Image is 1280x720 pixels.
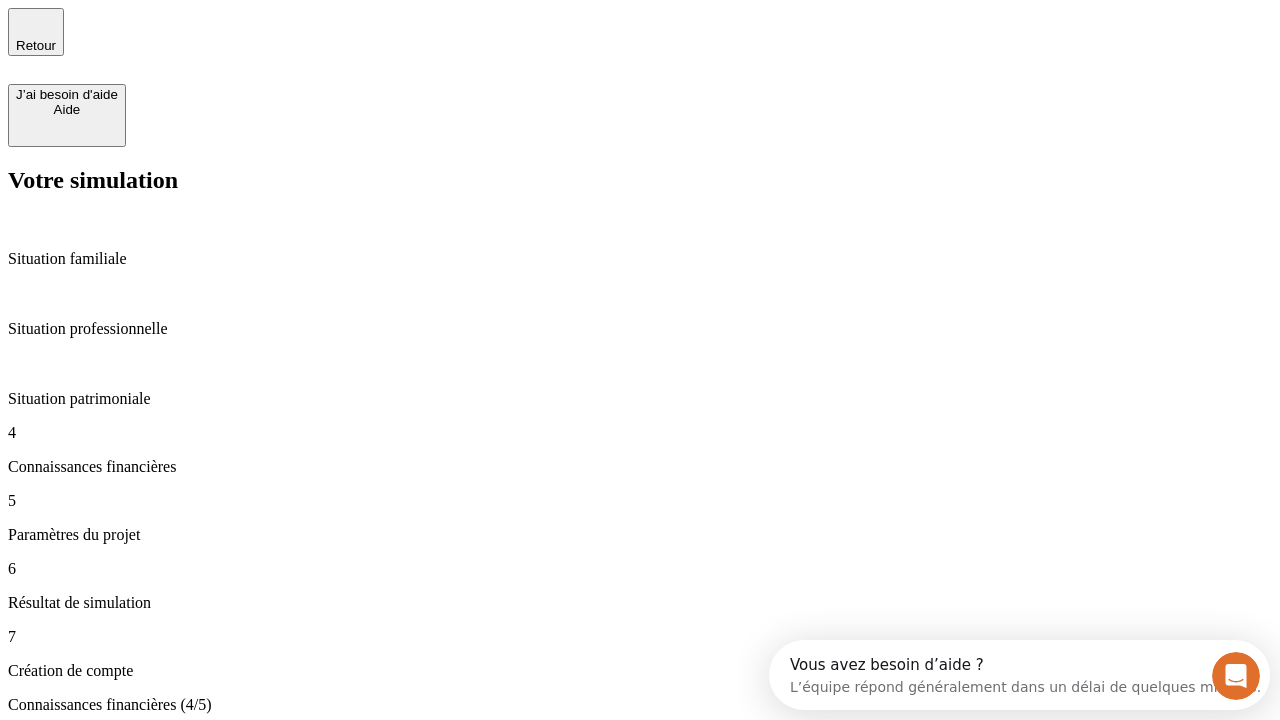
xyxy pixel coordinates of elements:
[8,492,1272,510] p: 5
[8,320,1272,338] p: Situation professionnelle
[1212,652,1260,700] iframe: Intercom live chat
[8,526,1272,544] p: Paramètres du projet
[8,696,1272,714] p: Connaissances financières (4/5)
[8,390,1272,408] p: Situation patrimoniale
[21,33,492,54] div: L’équipe répond généralement dans un délai de quelques minutes.
[8,594,1272,612] p: Résultat de simulation
[8,8,551,63] div: Ouvrir le Messenger Intercom
[769,640,1270,710] iframe: Intercom live chat discovery launcher
[16,87,118,102] div: J’ai besoin d'aide
[8,8,64,56] button: Retour
[16,38,56,53] span: Retour
[8,628,1272,646] p: 7
[16,102,118,117] div: Aide
[8,458,1272,476] p: Connaissances financières
[8,662,1272,680] p: Création de compte
[8,250,1272,268] p: Situation familiale
[21,17,492,33] div: Vous avez besoin d’aide ?
[8,424,1272,442] p: 4
[8,84,126,147] button: J’ai besoin d'aideAide
[8,560,1272,578] p: 6
[8,167,1272,194] h2: Votre simulation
